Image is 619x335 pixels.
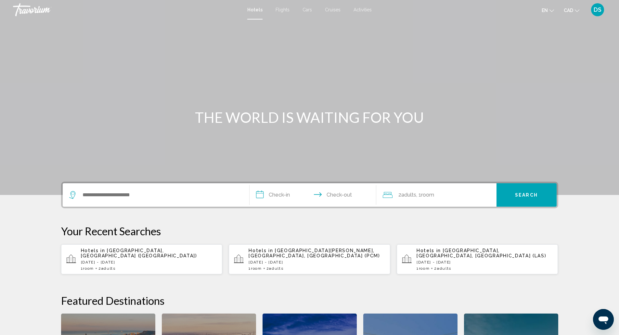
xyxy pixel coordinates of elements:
p: [DATE] - [DATE] [81,260,217,264]
span: Adults [437,266,451,271]
span: 2 [98,266,116,271]
span: Hotels in [417,248,441,253]
h2: Featured Destinations [61,294,558,307]
a: Cars [303,7,312,12]
p: Your Recent Searches [61,225,558,238]
button: Search [496,183,557,207]
img: logo_orange.svg [10,10,16,16]
a: Travorium [13,3,241,16]
span: 2 [266,266,284,271]
span: Adults [269,266,283,271]
button: Change currency [564,6,579,15]
span: CAD [564,8,573,13]
iframe: Button to launch messaging window [593,309,614,330]
span: , 1 [416,190,434,200]
div: Domain: [DOMAIN_NAME] [17,17,71,22]
div: Keywords by Traffic [72,38,110,43]
p: [DATE] - [DATE] [249,260,385,264]
span: [GEOGRAPHIC_DATA], [GEOGRAPHIC_DATA] ([GEOGRAPHIC_DATA]) [81,248,197,258]
button: Hotels in [GEOGRAPHIC_DATA], [GEOGRAPHIC_DATA] ([GEOGRAPHIC_DATA])[DATE] - [DATE]1Room2Adults [61,244,223,275]
a: Activities [354,7,372,12]
span: 1 [81,266,94,271]
span: Room [421,192,434,198]
button: Travelers: 2 adults, 0 children [376,183,496,207]
button: User Menu [589,3,606,17]
span: 1 [249,266,262,271]
span: Hotels in [249,248,273,253]
span: 1 [417,266,430,271]
span: 2 [398,190,416,200]
span: 2 [434,266,451,271]
button: Hotels in [GEOGRAPHIC_DATA][PERSON_NAME], [GEOGRAPHIC_DATA], [GEOGRAPHIC_DATA] (PCM)[DATE] - [DAT... [229,244,390,275]
div: Search widget [63,183,557,207]
div: v 4.0.25 [18,10,32,16]
img: tab_keywords_by_traffic_grey.svg [65,38,70,43]
span: Adults [401,192,416,198]
span: en [542,8,548,13]
span: Room [83,266,94,271]
span: Room [419,266,430,271]
span: Hotels in [81,248,105,253]
p: [DATE] - [DATE] [417,260,553,264]
span: Room [251,266,262,271]
span: Adults [101,266,116,271]
img: website_grey.svg [10,17,16,22]
span: Search [515,193,538,198]
button: Check in and out dates [250,183,376,207]
a: Hotels [247,7,263,12]
img: tab_domain_overview_orange.svg [18,38,23,43]
button: Change language [542,6,554,15]
div: Domain Overview [25,38,58,43]
span: DS [594,6,601,13]
a: Flights [276,7,290,12]
span: [GEOGRAPHIC_DATA], [GEOGRAPHIC_DATA], [GEOGRAPHIC_DATA] (LAS) [417,248,547,258]
span: [GEOGRAPHIC_DATA][PERSON_NAME], [GEOGRAPHIC_DATA], [GEOGRAPHIC_DATA] (PCM) [249,248,380,258]
h1: THE WORLD IS WAITING FOR YOU [188,109,432,126]
a: Cruises [325,7,341,12]
button: Hotels in [GEOGRAPHIC_DATA], [GEOGRAPHIC_DATA], [GEOGRAPHIC_DATA] (LAS)[DATE] - [DATE]1Room2Adults [397,244,558,275]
